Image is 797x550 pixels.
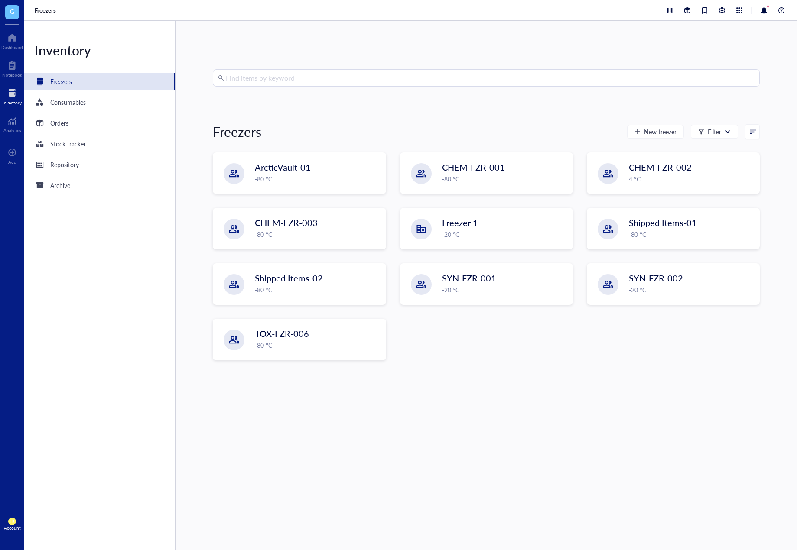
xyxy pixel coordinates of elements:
[2,58,22,78] a: Notebook
[442,161,505,173] span: CHEM-FZR-001
[24,114,175,132] a: Orders
[24,42,175,59] div: Inventory
[3,128,21,133] div: Analytics
[35,6,58,14] a: Freezers
[50,77,72,86] div: Freezers
[24,73,175,90] a: Freezers
[24,94,175,111] a: Consumables
[255,272,323,284] span: Shipped Items-02
[644,128,677,135] span: New freezer
[255,285,380,294] div: -80 °C
[442,272,496,284] span: SYN-FZR-001
[50,97,86,107] div: Consumables
[442,230,567,239] div: -20 °C
[255,161,311,173] span: ArcticVault-01
[255,174,380,184] div: -80 °C
[442,285,567,294] div: -20 °C
[255,340,380,350] div: -80 °C
[708,127,721,136] div: Filter
[629,285,754,294] div: -20 °C
[8,159,16,165] div: Add
[50,139,86,149] div: Stock tracker
[1,45,23,50] div: Dashboard
[629,272,683,284] span: SYN-FZR-002
[629,230,754,239] div: -80 °C
[442,174,567,184] div: -80 °C
[24,156,175,173] a: Repository
[442,217,478,229] span: Freezer 1
[627,125,684,139] button: New freezer
[50,181,70,190] div: Archive
[50,160,79,169] div: Repository
[10,519,14,524] span: LR
[213,123,261,140] div: Freezers
[255,217,318,229] span: CHEM-FZR-003
[1,31,23,50] a: Dashboard
[4,525,21,531] div: Account
[3,86,22,105] a: Inventory
[3,100,22,105] div: Inventory
[24,177,175,194] a: Archive
[629,161,692,173] span: CHEM-FZR-002
[255,230,380,239] div: -80 °C
[24,135,175,152] a: Stock tracker
[255,327,309,340] span: TOX-FZR-006
[10,6,15,16] span: G
[629,217,697,229] span: Shipped Items-01
[629,174,754,184] div: 4 °C
[2,72,22,78] div: Notebook
[3,114,21,133] a: Analytics
[50,118,68,128] div: Orders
